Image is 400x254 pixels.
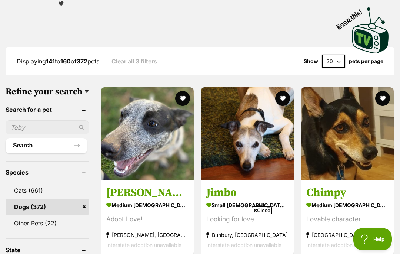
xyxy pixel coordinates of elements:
[20,217,380,250] iframe: Advertisement
[111,58,157,65] a: Clear all 3 filters
[6,215,89,231] a: Other Pets (22)
[77,58,87,65] strong: 372
[60,58,71,65] strong: 160
[206,186,288,200] h3: Jimbo
[353,228,393,250] iframe: Help Scout Beacon - Open
[6,106,89,113] header: Search for a pet
[375,91,390,106] button: favourite
[6,199,89,215] a: Dogs (372)
[6,87,89,97] h3: Refine your search
[301,87,394,180] img: Chimpy - Australian Kelpie Dog
[306,200,388,211] strong: medium [DEMOGRAPHIC_DATA] Dog
[6,169,89,176] header: Species
[275,91,290,106] button: favourite
[201,87,294,180] img: Jimbo - Whippet Dog
[17,58,99,65] span: Displaying to of pets
[6,138,87,153] button: Search
[6,183,89,198] a: Cats (661)
[101,87,194,180] img: Zola - Australian Cattle Dog
[352,1,389,55] a: Boop this!
[175,91,190,106] button: favourite
[6,120,89,134] input: Toby
[252,206,272,214] span: Close
[106,200,188,211] strong: medium [DEMOGRAPHIC_DATA] Dog
[306,186,388,200] h3: Chimpy
[335,3,369,30] span: Boop this!
[6,247,89,253] header: State
[46,58,55,65] strong: 141
[352,7,389,53] img: PetRescue TV logo
[106,186,188,200] h3: [PERSON_NAME]
[304,58,318,64] span: Show
[206,200,288,211] strong: small [DEMOGRAPHIC_DATA] Dog
[349,58,383,64] label: pets per page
